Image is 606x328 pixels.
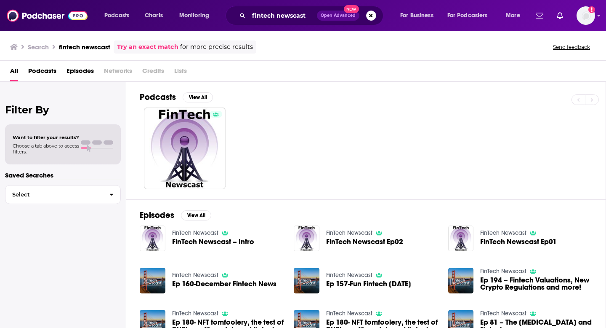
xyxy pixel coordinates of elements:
span: Networks [104,64,132,81]
input: Search podcasts, credits, & more... [249,9,317,22]
img: Ep 157-Fun Fintech Friday [294,268,319,293]
span: Podcasts [104,10,129,22]
button: Select [5,185,121,204]
button: Open AdvancedNew [317,11,359,21]
a: FinTech Newscast [480,229,526,237]
a: Episodes [66,64,94,81]
span: Want to filter your results? [13,134,79,140]
h3: fintech newscast [59,43,110,51]
span: Charts [145,10,163,22]
a: FinTech Newscast [326,229,372,237]
a: FinTech Newscast Ep02 [326,238,403,245]
img: FinTech Newscast Ep01 [448,226,474,251]
a: Podcasts [28,64,56,81]
span: for more precise results [180,42,253,52]
button: open menu [442,9,500,22]
a: PodcastsView All [140,92,213,102]
img: Podchaser - Follow, Share and Rate Podcasts [7,8,88,24]
a: Charts [139,9,168,22]
h2: Podcasts [140,92,176,102]
a: FinTech Newscast [480,268,526,275]
img: User Profile [577,6,595,25]
a: FinTech Newscast [172,310,218,317]
img: FinTech Newscast Ep02 [294,226,319,251]
img: Ep 194 – Fintech Valuations, New Crypto Regulations and more! [448,268,474,293]
a: Try an exact match [117,42,178,52]
span: Select [5,192,103,197]
a: FinTech Newscast [172,229,218,237]
span: For Podcasters [447,10,488,22]
h2: Episodes [140,210,174,220]
span: New [344,5,359,13]
button: open menu [173,9,220,22]
a: All [10,64,18,81]
a: FinTech Newscast [326,310,372,317]
button: open menu [394,9,444,22]
a: FinTech Newscast – Intro [172,238,254,245]
a: Ep 194 – Fintech Valuations, New Crypto Regulations and more! [480,277,592,291]
a: FinTech Newscast [172,272,218,279]
h3: Search [28,43,49,51]
span: Lists [174,64,187,81]
img: Ep 160-December Fintech News [140,268,165,293]
button: Send feedback [550,43,593,51]
span: Credits [142,64,164,81]
img: FinTech Newscast – Intro [140,226,165,251]
button: View All [183,92,213,102]
div: Search podcasts, credits, & more... [234,6,391,25]
a: FinTech Newscast [326,272,372,279]
span: More [506,10,520,22]
button: open menu [500,9,531,22]
a: FinTech Newscast Ep01 [480,238,557,245]
span: For Business [400,10,433,22]
button: open menu [98,9,140,22]
span: Ep 157-Fun Fintech [DATE] [326,280,411,288]
span: Choose a tab above to access filters. [13,143,79,155]
button: Show profile menu [577,6,595,25]
span: Monitoring [179,10,209,22]
p: Saved Searches [5,171,121,179]
button: View All [181,210,211,220]
a: Ep 160-December Fintech News [172,280,276,288]
a: Show notifications dropdown [532,8,547,23]
svg: Add a profile image [588,6,595,13]
a: FinTech Newscast [480,310,526,317]
h2: Filter By [5,104,121,116]
a: Ep 157-Fun Fintech Friday [326,280,411,288]
a: Show notifications dropdown [553,8,566,23]
a: EpisodesView All [140,210,211,220]
span: Logged in as WachsmanSG [577,6,595,25]
span: Open Advanced [321,13,356,18]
